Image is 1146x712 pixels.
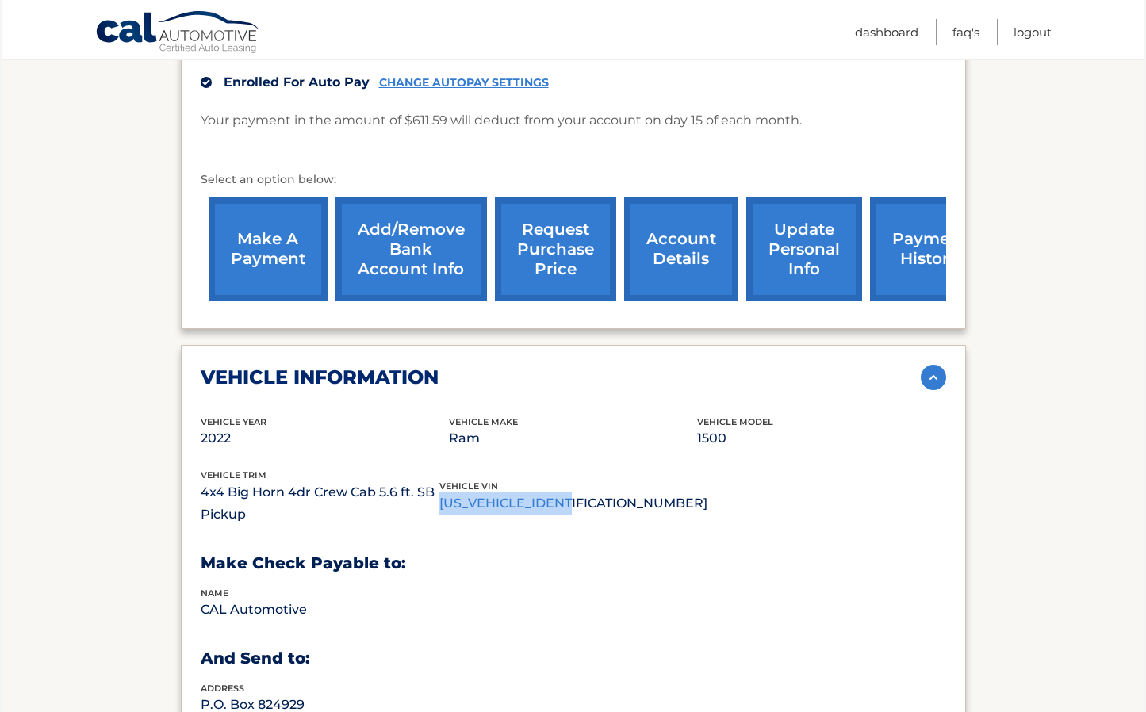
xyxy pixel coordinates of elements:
[855,19,918,45] a: Dashboard
[201,170,946,189] p: Select an option below:
[439,492,707,515] p: [US_VEHICLE_IDENTIFICATION_NUMBER]
[439,480,498,492] span: vehicle vin
[921,365,946,390] img: accordion-active.svg
[201,683,244,694] span: address
[201,588,228,599] span: name
[624,197,738,301] a: account details
[201,553,946,573] h3: Make Check Payable to:
[209,197,328,301] a: make a payment
[952,19,979,45] a: FAQ's
[335,197,487,301] a: Add/Remove bank account info
[697,427,945,450] p: 1500
[746,197,862,301] a: update personal info
[201,599,449,621] p: CAL Automotive
[224,75,370,90] span: Enrolled For Auto Pay
[201,427,449,450] p: 2022
[201,366,439,389] h2: vehicle information
[379,76,549,90] a: CHANGE AUTOPAY SETTINGS
[697,416,773,427] span: vehicle model
[495,197,616,301] a: request purchase price
[1014,19,1052,45] a: Logout
[449,416,518,427] span: vehicle make
[201,109,802,132] p: Your payment in the amount of $611.59 will deduct from your account on day 15 of each month.
[201,649,946,668] h3: And Send to:
[201,481,439,526] p: 4x4 Big Horn 4dr Crew Cab 5.6 ft. SB Pickup
[201,416,266,427] span: vehicle Year
[201,469,266,480] span: vehicle trim
[449,427,697,450] p: Ram
[870,197,989,301] a: payment history
[201,77,212,88] img: check.svg
[95,10,262,56] a: Cal Automotive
